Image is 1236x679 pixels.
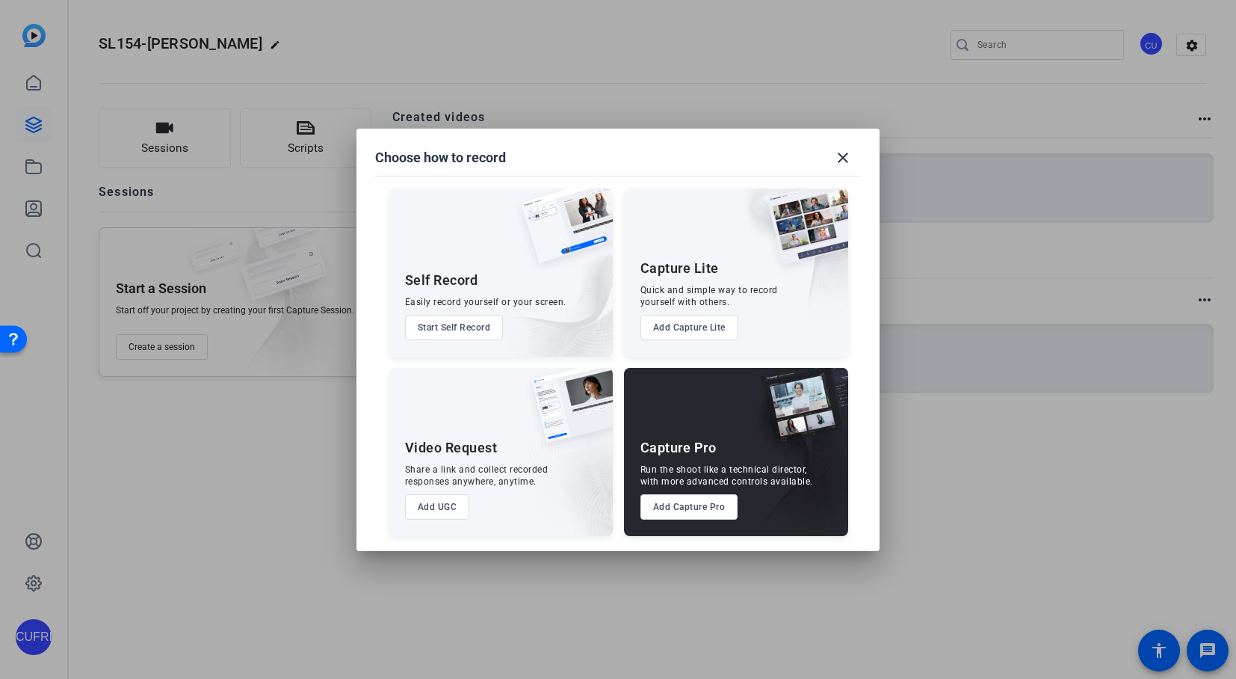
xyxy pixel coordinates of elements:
img: ugc-content.png [520,368,613,458]
img: embarkstudio-self-record.png [483,221,613,357]
img: self-record.png [510,188,613,278]
img: capture-lite.png [755,188,848,280]
button: Add UGC [405,494,470,520]
button: Add Capture Lite [640,315,738,340]
div: Capture Pro [640,439,717,457]
div: Video Request [405,439,498,457]
img: capture-pro.png [750,368,848,459]
div: Capture Lite [640,259,719,277]
div: Run the shoot like a technical director, with more advanced controls available. [640,464,813,488]
button: Add Capture Pro [640,494,738,520]
div: Self Record [405,271,478,289]
div: Share a link and collect recorded responses anywhere, anytime. [405,464,549,488]
div: Quick and simple way to record yourself with others. [640,284,778,308]
button: Start Self Record [405,315,504,340]
h1: Choose how to record [375,149,506,167]
img: embarkstudio-capture-lite.png [714,188,848,338]
img: embarkstudio-capture-pro.png [738,387,848,536]
div: Easily record yourself or your screen. [405,296,566,308]
mat-icon: close [834,149,852,167]
img: embarkstudio-ugc-content.png [526,414,613,536]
